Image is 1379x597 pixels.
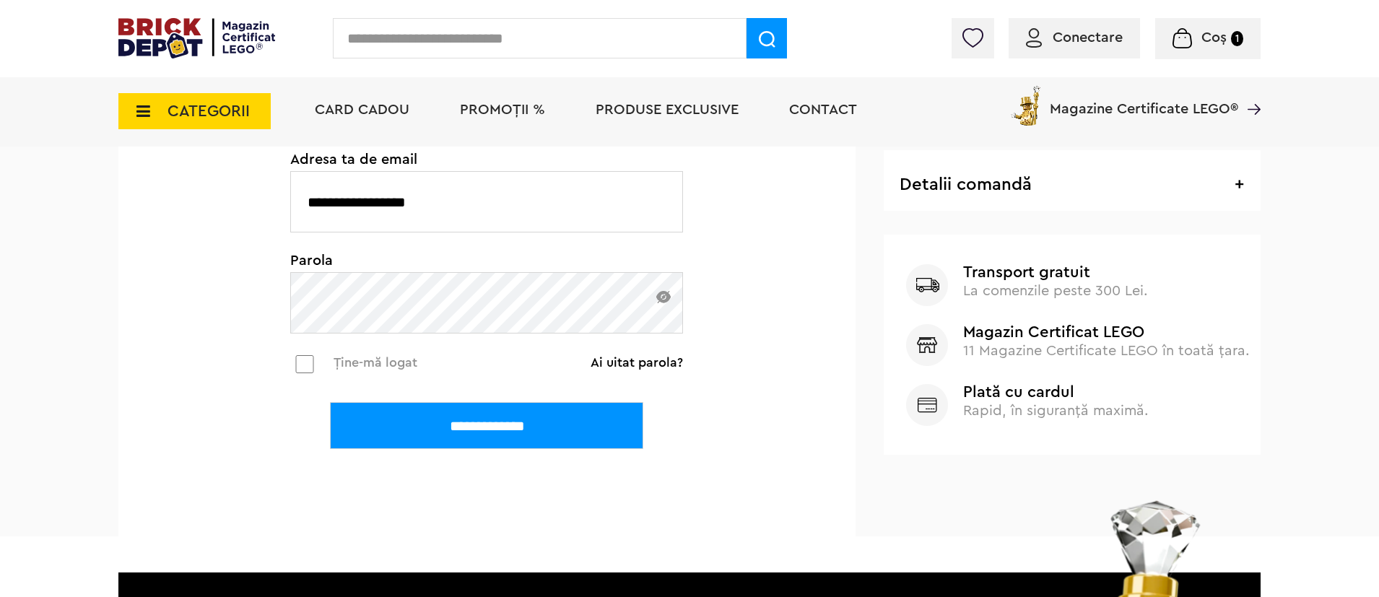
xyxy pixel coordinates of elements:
[963,324,1250,340] b: Magazin Certificat LEGO
[1231,31,1243,46] small: 1
[334,356,417,369] span: Ține-mă logat
[168,103,250,119] span: CATEGORII
[789,103,857,117] a: Contact
[963,404,1149,418] span: Rapid, în siguranță maximă.
[963,384,1250,400] b: Plată cu cardul
[315,103,409,117] a: Card Cadou
[596,103,739,117] a: Produse exclusive
[290,152,683,167] span: Adresa ta de email
[963,284,1148,298] span: La comenzile peste 300 Lei.
[1238,83,1261,97] a: Magazine Certificate LEGO®
[1053,30,1123,45] span: Conectare
[963,264,1250,280] b: Transport gratuit
[460,103,545,117] a: PROMOȚII %
[1026,30,1123,45] a: Conectare
[290,253,683,268] span: Parola
[963,344,1250,358] span: 11 Magazine Certificate LEGO în toată țara.
[906,384,948,426] img: Plată cu cardul
[1235,176,1244,193] span: +
[906,324,948,366] img: Magazin Certificat LEGO
[906,264,948,306] img: Transport gratuit
[1201,30,1227,45] span: Coș
[1050,83,1238,116] span: Magazine Certificate LEGO®
[591,355,683,370] a: Ai uitat parola?
[900,176,1244,194] h3: Detalii comandă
